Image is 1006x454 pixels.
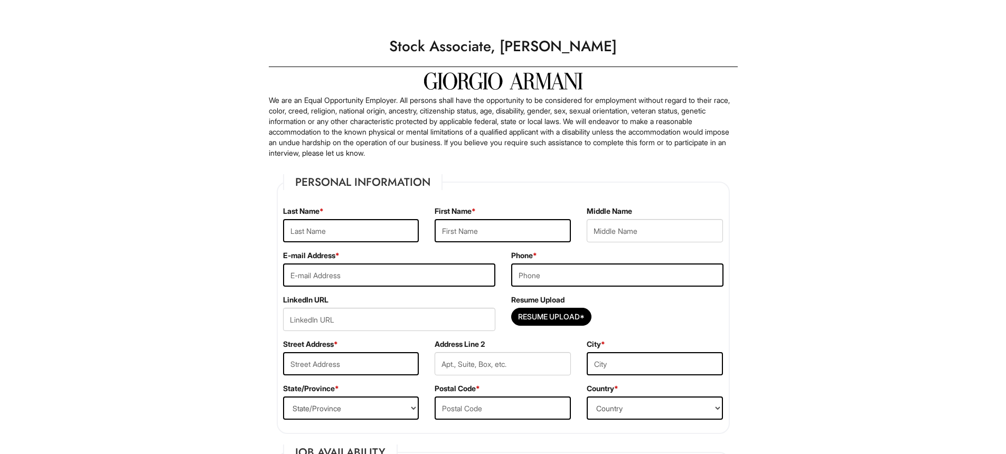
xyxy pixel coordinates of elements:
[587,219,723,242] input: Middle Name
[435,383,480,394] label: Postal Code
[283,352,419,375] input: Street Address
[511,295,565,305] label: Resume Upload
[511,263,723,287] input: Phone
[283,250,340,261] label: E-mail Address
[587,339,605,349] label: City
[435,339,485,349] label: Address Line 2
[435,219,571,242] input: First Name
[283,396,419,420] select: State/Province
[283,339,338,349] label: Street Address
[283,174,443,190] legend: Personal Information
[587,206,632,216] label: Middle Name
[424,72,582,90] img: Giorgio Armani
[283,295,328,305] label: LinkedIn URL
[264,32,743,61] h1: Stock Associate, [PERSON_NAME]
[587,352,723,375] input: City
[587,383,618,394] label: Country
[587,396,723,420] select: Country
[269,95,738,158] p: We are an Equal Opportunity Employer. All persons shall have the opportunity to be considered for...
[511,308,591,326] button: Resume Upload*Resume Upload*
[511,250,537,261] label: Phone
[283,206,324,216] label: Last Name
[283,308,495,331] input: LinkedIn URL
[435,206,476,216] label: First Name
[283,263,495,287] input: E-mail Address
[283,219,419,242] input: Last Name
[435,396,571,420] input: Postal Code
[283,383,339,394] label: State/Province
[435,352,571,375] input: Apt., Suite, Box, etc.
